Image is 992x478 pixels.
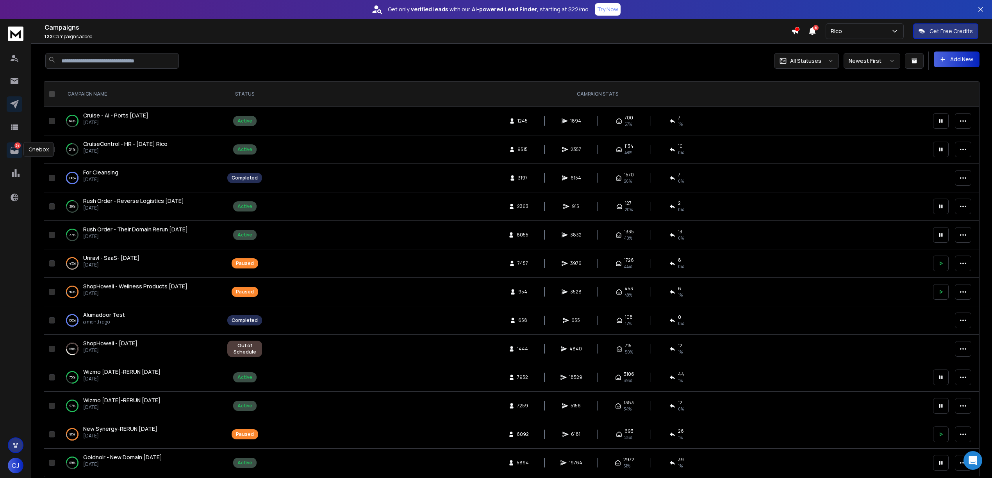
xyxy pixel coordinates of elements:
p: 24 [14,142,21,149]
span: 0 % [678,206,684,213]
p: [DATE] [83,433,157,439]
span: 12 [678,400,682,406]
span: 655 [571,317,580,323]
span: 3528 [570,289,582,295]
span: 954 [518,289,527,295]
a: Goldnoir - New Domain [DATE] [83,453,162,461]
span: 1726 [624,257,634,263]
td: 94%ShopHowell - Wellness Products [DATE][DATE] [58,278,223,306]
div: Paused [236,431,254,437]
span: 658 [518,317,527,323]
span: 7 [678,115,680,121]
p: 64 % [69,117,75,125]
p: Campaigns added [45,34,791,40]
a: For Cleansing [83,169,118,176]
span: 8055 [517,232,528,238]
td: 24%CruiseControl - HR - [DATE] Rico[DATE] [58,135,223,164]
button: CJ [8,458,23,473]
p: 94 % [69,288,75,296]
p: Get only with our starting at $22/mo [388,5,589,13]
span: 13 [678,229,682,235]
span: 700 [624,115,633,121]
span: 2363 [517,203,528,210]
p: 100 % [69,316,76,324]
a: ShopHowell - Wellness Products [DATE] [83,283,187,290]
p: [DATE] [83,233,188,240]
p: 45 % [69,259,76,267]
td: 45%Unravl - SaaS- [DATE][DATE] [58,249,223,278]
div: Paused [236,260,254,267]
span: Wizmo [DATE]-RERUN [DATE] [83,368,161,375]
p: Rico [831,27,845,35]
strong: verified leads [411,5,448,13]
span: ShopHowell - Wellness Products [DATE] [83,283,187,290]
span: 1 % [678,434,683,441]
p: 29 % [70,203,75,210]
span: 7457 [517,260,528,267]
td: 100%For Cleansing[DATE] [58,164,223,192]
div: Completed [232,175,258,181]
span: 39 [678,457,684,463]
span: 44 [678,371,684,377]
span: For Cleansing [83,169,118,176]
span: ShopHowell - [DATE] [83,339,137,347]
span: 40 % [624,235,632,241]
th: CAMPAIGN NAME [58,82,223,107]
span: 0 [678,314,681,320]
p: [DATE] [83,290,187,297]
span: 10 [678,143,683,149]
p: [DATE] [83,376,161,382]
a: New Synergy-RERUN [DATE] [83,425,157,433]
span: 12 [678,343,682,349]
div: Out of Schedule [232,343,258,355]
span: 8 [678,257,681,263]
p: 68 % [70,345,75,353]
td: 91%New Synergy-RERUN [DATE][DATE] [58,420,223,449]
span: 48 % [624,292,632,298]
td: 29%Rush Order - Reverse Logistics [DATE][DATE] [58,192,223,221]
span: 0 % [678,320,684,327]
span: 7259 [517,403,528,409]
p: [DATE] [83,404,161,410]
span: 0 % [678,406,684,412]
span: 1894 [570,118,581,124]
span: 2972 [623,457,634,463]
p: a month ago [83,319,125,325]
td: 97%Wizmo [DATE]-RERUN [DATE][DATE] [58,392,223,420]
a: CruiseControl - HR - [DATE] Rico [83,140,168,148]
div: Active [237,374,252,380]
span: 9515 [517,146,528,153]
span: 7952 [517,374,528,380]
span: 26 % [624,178,632,184]
a: Alumadoor Test [83,311,125,319]
span: 127 [625,200,632,206]
p: [DATE] [83,461,162,467]
h1: Campaigns [45,23,791,32]
div: Paused [236,289,254,295]
span: 39 % [624,377,632,384]
span: 1134 [624,143,633,149]
button: Newest First [844,53,900,69]
span: 1570 [624,172,634,178]
span: Rush Order - Reverse Logistics [DATE] [83,197,184,204]
p: 91 % [70,430,75,438]
span: 6 [678,286,681,292]
span: 5156 [571,403,581,409]
span: 18529 [569,374,582,380]
p: 24 % [69,146,75,153]
td: 75%Wizmo [DATE]-RERUN [DATE][DATE] [58,363,223,392]
div: Open Intercom Messenger [963,451,982,470]
span: 51 % [623,463,630,469]
span: 0 % [678,235,684,241]
span: 3832 [570,232,582,238]
a: Unravl - SaaS- [DATE] [83,254,139,262]
span: 48 % [624,149,632,156]
p: All Statuses [790,57,821,65]
a: ShopHowell - [DATE] [83,339,137,347]
span: 1444 [517,346,528,352]
span: 1 % [678,121,683,127]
